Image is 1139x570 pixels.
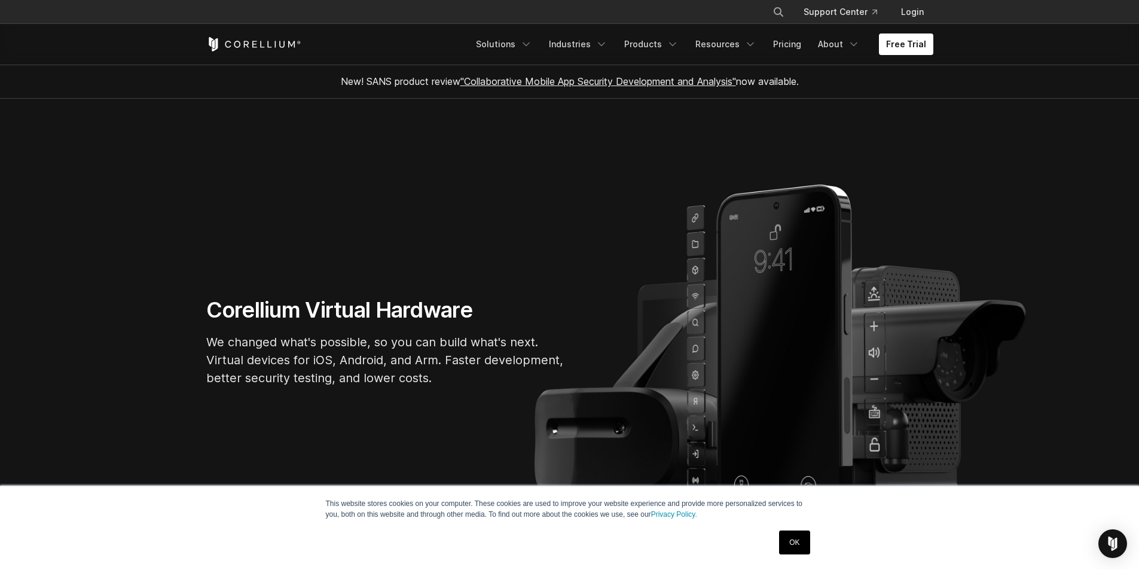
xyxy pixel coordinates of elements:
a: Resources [688,33,764,55]
a: OK [779,531,810,554]
button: Search [768,1,789,23]
a: Pricing [766,33,808,55]
a: Free Trial [879,33,933,55]
a: Solutions [469,33,539,55]
a: Login [891,1,933,23]
p: This website stores cookies on your computer. These cookies are used to improve your website expe... [326,498,814,520]
a: About [811,33,867,55]
h1: Corellium Virtual Hardware [206,297,565,324]
a: Industries [542,33,615,55]
a: Corellium Home [206,37,301,51]
p: We changed what's possible, so you can build what's next. Virtual devices for iOS, Android, and A... [206,333,565,387]
div: Open Intercom Messenger [1098,529,1127,558]
span: New! SANS product review now available. [341,75,799,87]
a: Support Center [794,1,887,23]
div: Navigation Menu [758,1,933,23]
a: Products [617,33,686,55]
div: Navigation Menu [469,33,933,55]
a: "Collaborative Mobile App Security Development and Analysis" [460,75,736,87]
a: Privacy Policy. [651,510,697,519]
